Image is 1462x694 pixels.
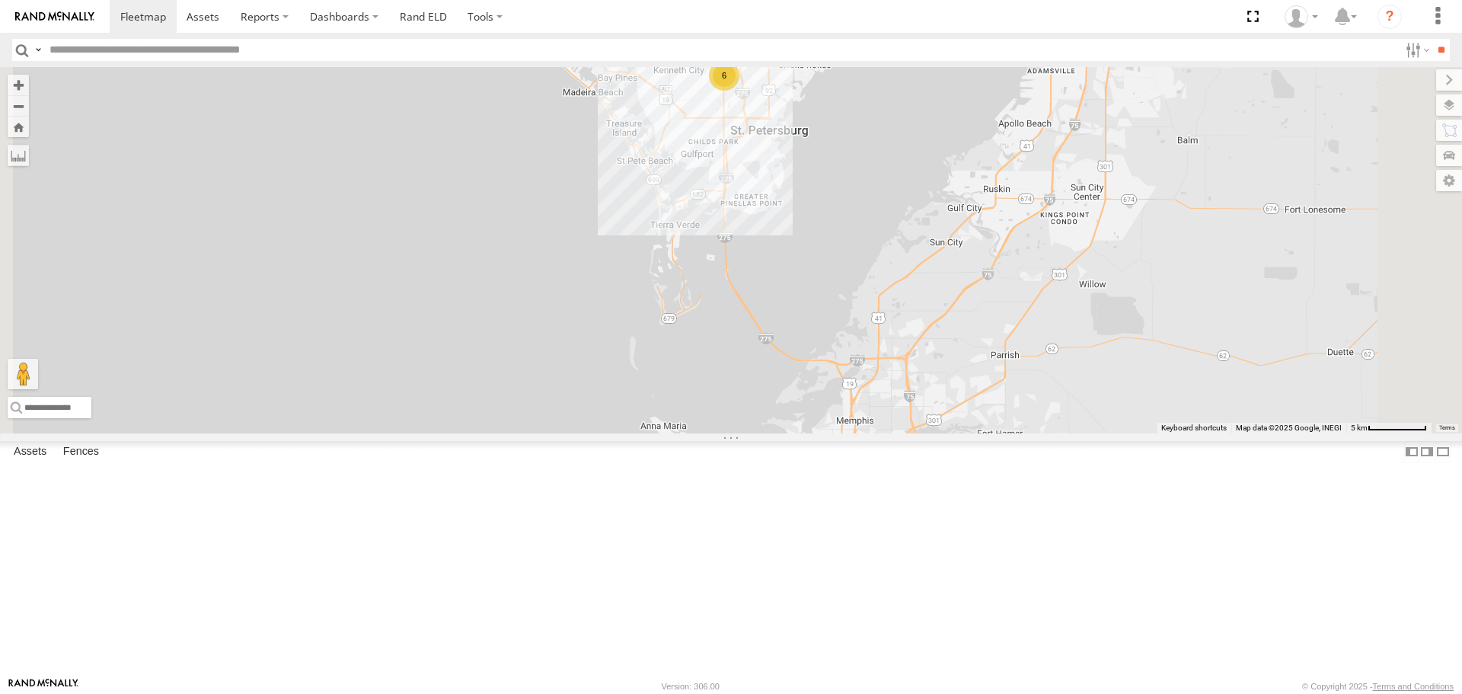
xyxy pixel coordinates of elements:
[8,95,29,117] button: Zoom out
[1346,423,1432,433] button: Map Scale: 5 km per 74 pixels
[32,39,44,61] label: Search Query
[1419,441,1435,463] label: Dock Summary Table to the Right
[1302,682,1454,691] div: © Copyright 2025 -
[1236,424,1342,432] span: Map data ©2025 Google, INEGI
[1377,5,1402,29] i: ?
[1439,424,1455,430] a: Terms (opens in new tab)
[1400,39,1432,61] label: Search Filter Options
[56,442,107,463] label: Fences
[8,359,38,389] button: Drag Pegman onto the map to open Street View
[1279,5,1323,28] div: Chris Ramey
[662,682,720,691] div: Version: 306.00
[1161,423,1227,433] button: Keyboard shortcuts
[709,60,739,91] div: 6
[15,11,94,22] img: rand-logo.svg
[8,145,29,166] label: Measure
[1435,441,1451,463] label: Hide Summary Table
[8,75,29,95] button: Zoom in
[1351,424,1368,432] span: 5 km
[1404,441,1419,463] label: Dock Summary Table to the Left
[8,117,29,137] button: Zoom Home
[8,679,78,694] a: Visit our Website
[6,442,54,463] label: Assets
[1436,170,1462,191] label: Map Settings
[1373,682,1454,691] a: Terms and Conditions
